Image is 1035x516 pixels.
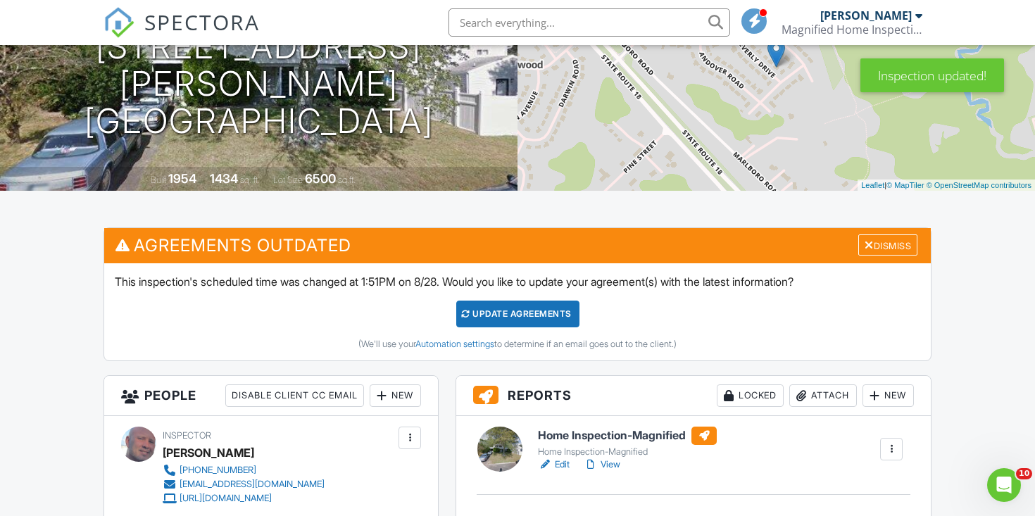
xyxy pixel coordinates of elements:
span: Inspector [163,430,211,441]
div: This inspection's scheduled time was changed at 1:51PM on 8/28. Would you like to update your agr... [104,263,931,360]
div: 6500 [305,171,336,186]
h3: People [104,376,438,416]
h6: Home Inspection-Magnified [538,427,717,445]
div: | [858,180,1035,191]
a: Leaflet [861,181,884,189]
a: SPECTORA [103,19,260,49]
span: Lot Size [273,175,303,185]
a: [PHONE_NUMBER] [163,463,325,477]
div: [PERSON_NAME] [163,442,254,463]
span: 10 [1016,468,1032,479]
h3: Reports [456,376,931,416]
a: Automation settings [415,339,494,349]
div: Dismiss [858,234,917,256]
img: The Best Home Inspection Software - Spectora [103,7,134,38]
a: © OpenStreetMap contributors [927,181,1031,189]
div: Disable Client CC Email [225,384,364,407]
h1: [STREET_ADDRESS][PERSON_NAME] [GEOGRAPHIC_DATA] [23,28,495,139]
div: [URL][DOMAIN_NAME] [180,493,272,504]
a: Home Inspection-Magnified Home Inspection-Magnified [538,427,717,458]
div: 1434 [210,171,238,186]
div: (We'll use your to determine if an email goes out to the client.) [115,339,920,350]
div: Locked [717,384,784,407]
div: Home Inspection-Magnified [538,446,717,458]
div: Attach [789,384,857,407]
iframe: Intercom live chat [987,468,1021,502]
div: Inspection updated! [860,58,1004,92]
a: View [584,458,620,472]
a: [EMAIL_ADDRESS][DOMAIN_NAME] [163,477,325,491]
div: [PHONE_NUMBER] [180,465,256,476]
div: Magnified Home Inspections [782,23,922,37]
div: Update Agreements [456,301,579,327]
a: Edit [538,458,570,472]
div: [PERSON_NAME] [820,8,912,23]
span: sq.ft. [338,175,356,185]
a: [URL][DOMAIN_NAME] [163,491,325,505]
div: 1954 [168,171,196,186]
span: SPECTORA [144,7,260,37]
h3: Agreements Outdated [104,228,931,263]
div: New [862,384,914,407]
div: [EMAIL_ADDRESS][DOMAIN_NAME] [180,479,325,490]
span: Built [151,175,166,185]
input: Search everything... [448,8,730,37]
div: New [370,384,421,407]
a: © MapTiler [886,181,924,189]
span: sq. ft. [240,175,260,185]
